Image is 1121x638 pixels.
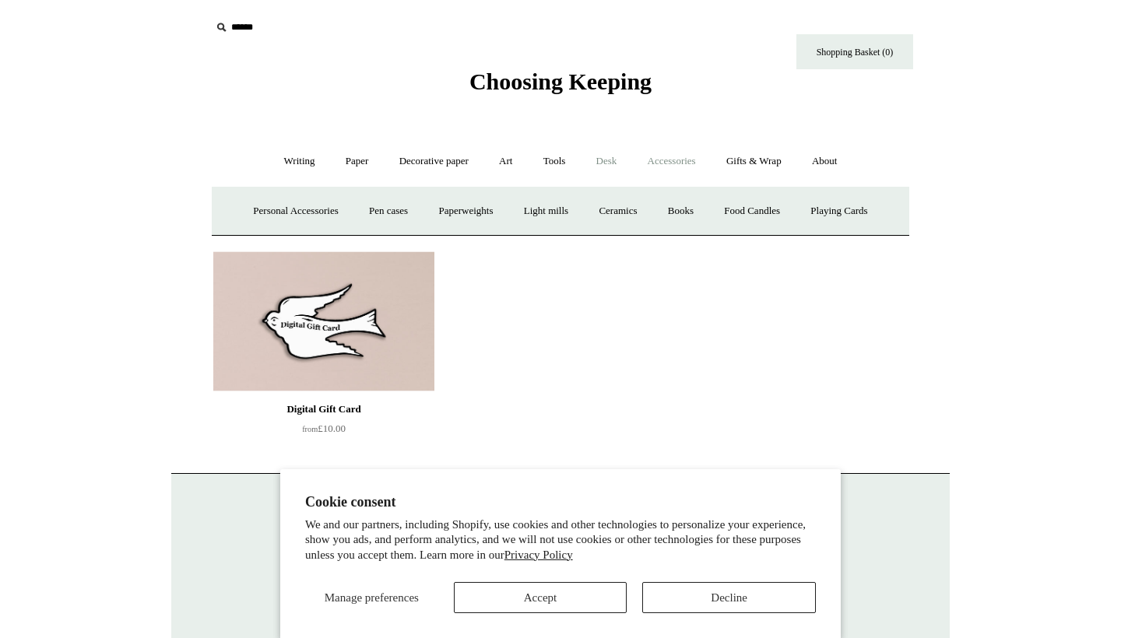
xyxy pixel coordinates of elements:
[485,141,526,182] a: Art
[302,422,346,434] span: £10.00
[454,582,627,613] button: Accept
[469,81,652,92] a: Choosing Keeping
[469,68,652,94] span: Choosing Keeping
[187,489,934,620] p: [STREET_ADDRESS] London WC2H 9NS [DATE] - [DATE] 10:30am to 5:30pm [DATE] 10.30am to 6pm [DATE] 1...
[642,582,816,613] button: Decline
[305,517,816,563] p: We and our partners, including Shopify, use cookies and other technologies to personalize your ex...
[796,34,913,69] a: Shopping Basket (0)
[510,191,582,232] a: Light mills
[302,425,318,433] span: from
[654,191,708,232] a: Books
[217,400,430,419] div: Digital Gift Card
[213,251,434,391] img: Digital Gift Card
[424,191,507,232] a: Paperweights
[529,141,580,182] a: Tools
[385,141,483,182] a: Decorative paper
[239,191,352,232] a: Personal Accessories
[355,191,422,232] a: Pen cases
[213,400,434,464] a: Digital Gift Card from£10.00
[585,191,651,232] a: Ceramics
[332,141,383,182] a: Paper
[634,141,710,182] a: Accessories
[504,549,573,561] a: Privacy Policy
[213,251,434,391] a: Digital Gift Card Digital Gift Card
[582,141,631,182] a: Desk
[305,494,816,510] h2: Cookie consent
[305,582,438,613] button: Manage preferences
[325,591,419,604] span: Manage preferences
[712,141,796,182] a: Gifts & Wrap
[796,191,881,232] a: Playing Cards
[270,141,329,182] a: Writing
[710,191,794,232] a: Food Candles
[798,141,852,182] a: About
